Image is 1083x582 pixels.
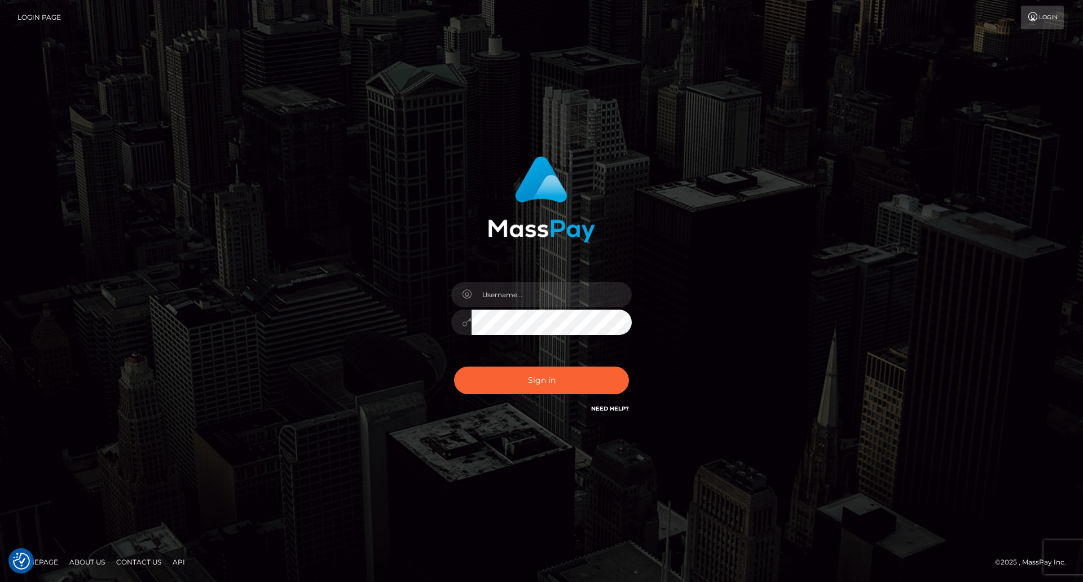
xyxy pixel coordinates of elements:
[17,6,61,29] a: Login Page
[995,556,1075,568] div: © 2025 , MassPay Inc.
[472,282,632,307] input: Username...
[112,553,166,571] a: Contact Us
[454,367,629,394] button: Sign in
[168,553,190,571] a: API
[13,553,30,570] img: Revisit consent button
[12,553,63,571] a: Homepage
[65,553,109,571] a: About Us
[1021,6,1064,29] a: Login
[13,553,30,570] button: Consent Preferences
[488,156,595,242] img: MassPay Login
[591,405,629,412] a: Need Help?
